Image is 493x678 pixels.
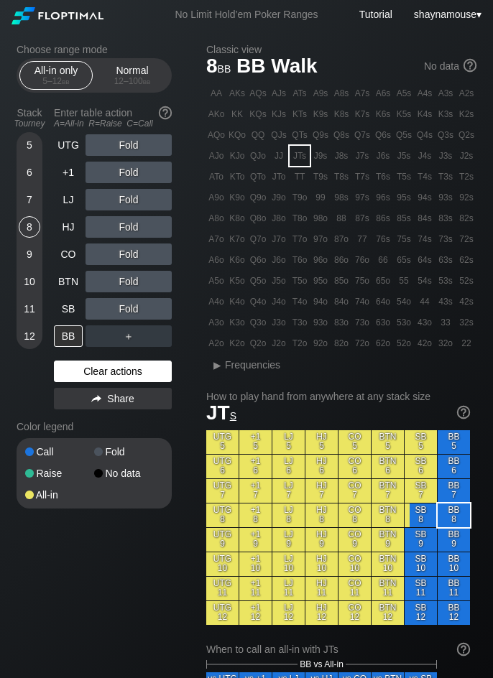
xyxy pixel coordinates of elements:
[331,187,351,208] div: 98s
[305,528,338,552] div: HJ 9
[394,333,414,353] div: 52o
[272,552,305,576] div: LJ 10
[415,333,435,353] div: 42o
[54,216,83,238] div: HJ
[269,229,289,249] div: J7o
[414,9,476,20] span: shaynamouse
[456,333,476,353] div: 22
[54,271,83,292] div: BTN
[456,312,476,333] div: 32s
[394,208,414,228] div: 85s
[206,552,239,576] div: UTG 10
[338,552,371,576] div: CO 10
[248,229,268,249] div: Q7o
[372,455,404,478] div: BTN 6
[290,167,310,187] div: TT
[438,601,470,625] div: BB 12
[394,125,414,145] div: Q5s
[352,208,372,228] div: 87s
[290,271,310,291] div: T5o
[352,167,372,187] div: T7s
[436,208,456,228] div: 83s
[415,125,435,145] div: Q4s
[394,104,414,124] div: K5s
[19,271,40,292] div: 10
[338,430,371,454] div: CO 5
[300,659,344,669] span: BB vs All-in
[227,83,247,103] div: AKs
[25,447,94,457] div: Call
[54,388,172,409] div: Share
[206,125,226,145] div: AQo
[206,644,470,655] div: When to call an all-in with JTs
[436,187,456,208] div: 93s
[456,187,476,208] div: 92s
[225,359,280,371] span: Frequencies
[54,325,83,347] div: BB
[331,208,351,228] div: 88
[415,187,435,208] div: 94s
[331,333,351,353] div: 82o
[338,479,371,503] div: CO 7
[352,292,372,312] div: 74o
[290,229,310,249] div: T7o
[394,271,414,291] div: 55
[331,292,351,312] div: 84o
[19,134,40,156] div: 5
[305,601,338,625] div: HJ 12
[54,189,83,210] div: LJ
[305,455,338,478] div: HJ 6
[310,125,331,145] div: Q9s
[290,292,310,312] div: T4o
[394,292,414,312] div: 54o
[248,187,268,208] div: Q9o
[227,208,247,228] div: K8o
[227,333,247,353] div: K2o
[234,55,320,79] span: BB Walk
[269,208,289,228] div: J8o
[310,312,331,333] div: 93o
[25,468,94,478] div: Raise
[248,292,268,312] div: Q4o
[352,312,372,333] div: 73o
[373,146,393,166] div: J6s
[338,577,371,600] div: CO 11
[227,229,247,249] div: K7o
[248,250,268,270] div: Q6o
[436,312,456,333] div: 33
[310,333,331,353] div: 92o
[206,250,226,270] div: A6o
[394,229,414,249] div: 75s
[290,125,310,145] div: QTs
[456,250,476,270] div: 62s
[206,503,239,527] div: UTG 8
[269,250,289,270] div: J6o
[17,44,172,55] h2: Choose range mode
[239,601,272,625] div: +1 12
[248,104,268,124] div: KQs
[272,430,305,454] div: LJ 5
[394,83,414,103] div: A5s
[394,250,414,270] div: 65s
[373,104,393,124] div: K6s
[227,125,247,145] div: KQo
[19,216,40,238] div: 8
[86,216,172,238] div: Fold
[372,528,404,552] div: BTN 9
[227,250,247,270] div: K6o
[310,208,331,228] div: 98o
[91,395,101,403] img: share.864f2f62.svg
[86,298,172,320] div: Fold
[269,333,289,353] div: J2o
[415,104,435,124] div: K4s
[248,125,268,145] div: QQ
[438,552,470,576] div: BB 10
[338,601,371,625] div: CO 12
[373,83,393,103] div: A6s
[373,312,393,333] div: 63o
[373,333,393,353] div: 62o
[331,250,351,270] div: 86o
[438,503,470,527] div: BB 8
[269,271,289,291] div: J5o
[331,83,351,103] div: A8s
